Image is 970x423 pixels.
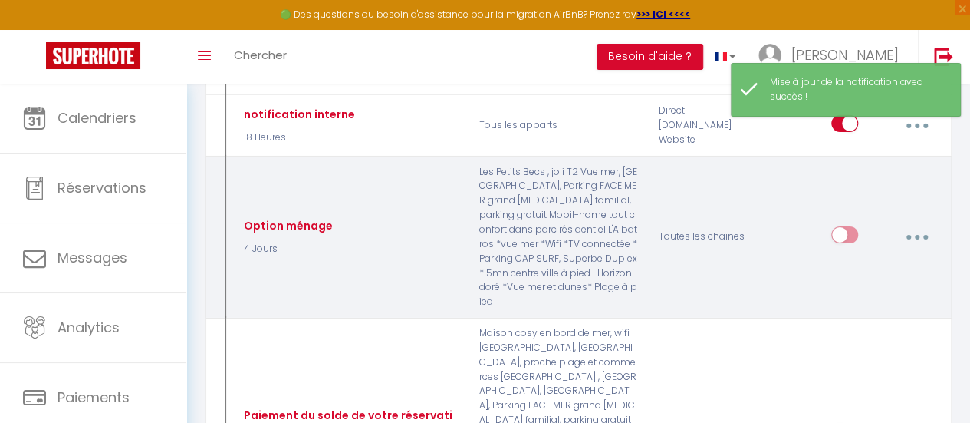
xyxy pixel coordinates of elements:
[636,8,690,21] a: >>> ICI <<<<
[469,165,649,309] p: Les Petits Becs , joli T2 Vue mer, [GEOGRAPHIC_DATA], Parking FACE MER grand [MEDICAL_DATA] famil...
[597,44,703,70] button: Besoin d'aide ?
[58,248,127,267] span: Messages
[649,104,768,148] div: Direct [DOMAIN_NAME] Website
[770,75,945,104] div: Mise à jour de la notification avec succès !
[469,104,649,148] p: Tous les apparts
[240,242,333,256] p: 4 Jours
[222,30,298,84] a: Chercher
[58,108,136,127] span: Calendriers
[747,30,918,84] a: ... [PERSON_NAME]
[791,45,899,64] span: [PERSON_NAME]
[58,178,146,197] span: Réservations
[649,165,768,309] div: Toutes les chaines
[46,42,140,69] img: Super Booking
[58,318,120,337] span: Analytics
[240,217,333,234] div: Option ménage
[58,388,130,407] span: Paiements
[240,106,355,123] div: notification interne
[240,131,355,145] p: 18 Heures
[234,47,287,63] span: Chercher
[758,44,781,67] img: ...
[934,47,953,66] img: logout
